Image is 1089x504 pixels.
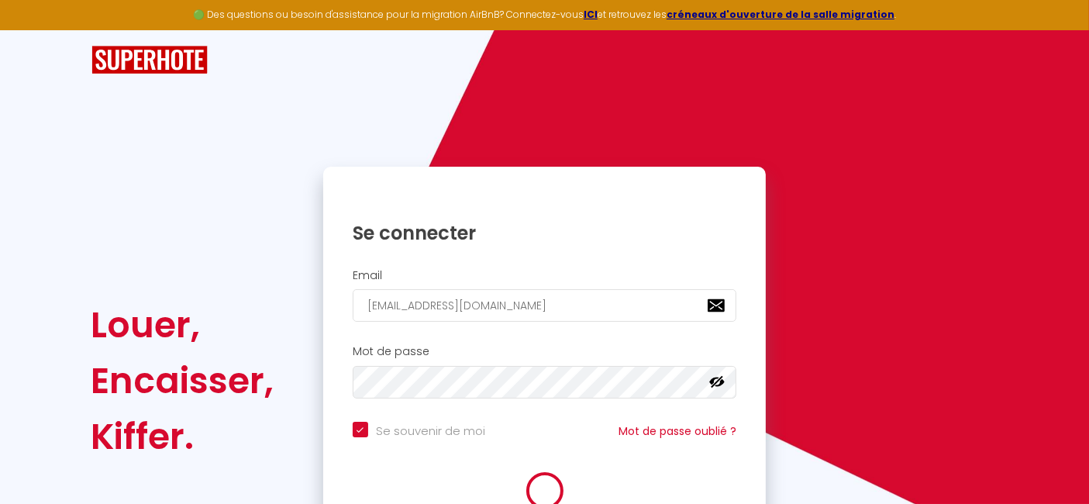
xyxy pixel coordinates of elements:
button: Ouvrir le widget de chat LiveChat [12,6,59,53]
div: Encaisser, [91,353,274,409]
h1: Se connecter [353,221,737,245]
a: Mot de passe oublié ? [619,423,736,439]
div: Louer, [91,297,274,353]
h2: Mot de passe [353,345,737,358]
a: ICI [584,8,598,21]
h2: Email [353,269,737,282]
div: Kiffer. [91,409,274,464]
input: Ton Email [353,289,737,322]
img: SuperHote logo [91,46,208,74]
a: créneaux d'ouverture de la salle migration [667,8,894,21]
